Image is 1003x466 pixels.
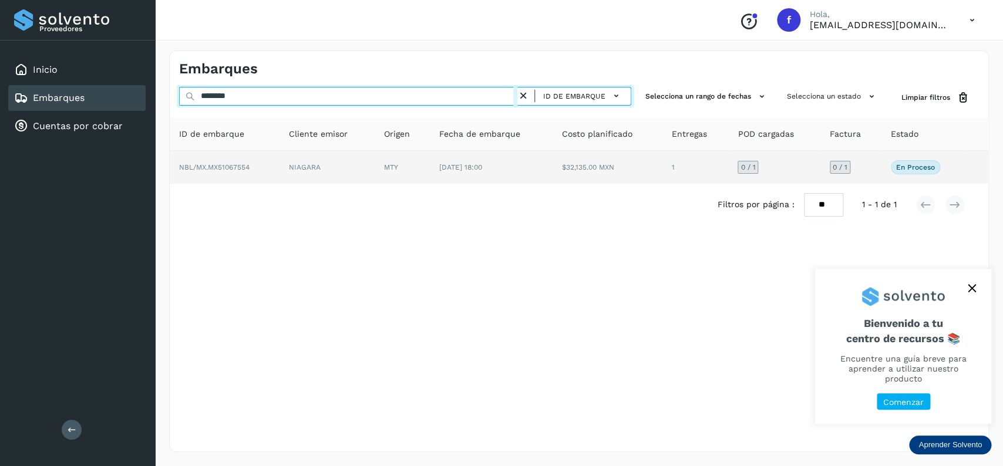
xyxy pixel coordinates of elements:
button: close, [963,279,981,297]
span: Limpiar filtros [901,92,950,103]
span: ID de embarque [179,128,244,140]
span: Origen [384,128,410,140]
span: POD cargadas [738,128,793,140]
p: centro de recursos 📚 [829,332,977,345]
span: Fecha de embarque [439,128,520,140]
div: Embarques [8,85,146,111]
span: Estado [891,128,918,140]
span: Entregas [671,128,706,140]
span: 1 - 1 de 1 [862,198,897,211]
button: Selecciona un rango de fechas [641,87,773,106]
span: NBL/MX.MX51067554 [179,163,250,171]
span: Cliente emisor [289,128,348,140]
a: Embarques [33,92,85,103]
p: Proveedores [39,25,141,33]
button: Limpiar filtros [892,87,979,109]
p: Hola, [810,9,951,19]
p: Comenzar [883,397,924,407]
div: Inicio [8,57,146,83]
button: Comenzar [877,393,930,410]
button: Selecciona un estado [782,87,883,106]
h4: Embarques [179,60,258,77]
div: Cuentas por cobrar [8,113,146,139]
a: Cuentas por cobrar [33,120,123,131]
div: Aprender Solvento [909,435,991,454]
td: NIAGARA [280,151,375,184]
div: Aprender Solvento [815,269,991,424]
p: Encuentre una guía breve para aprender a utilizar nuestro producto [829,354,977,383]
p: En proceso [896,163,935,171]
span: 0 / 1 [741,164,755,171]
span: Factura [830,128,861,140]
span: Filtros por página : [718,198,795,211]
span: Bienvenido a tu [829,317,977,345]
a: Inicio [33,64,58,75]
span: 0 / 1 [833,164,847,171]
p: facturacion@expresssanjavier.com [810,19,951,31]
span: Costo planificado [561,128,632,140]
p: Aprender Solvento [918,440,982,450]
td: 1 [662,151,728,184]
td: MTY [375,151,429,184]
button: ID de embarque [540,87,626,104]
span: [DATE] 18:00 [439,163,482,171]
td: $32,135.00 MXN [552,151,662,184]
span: ID de embarque [543,91,605,102]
